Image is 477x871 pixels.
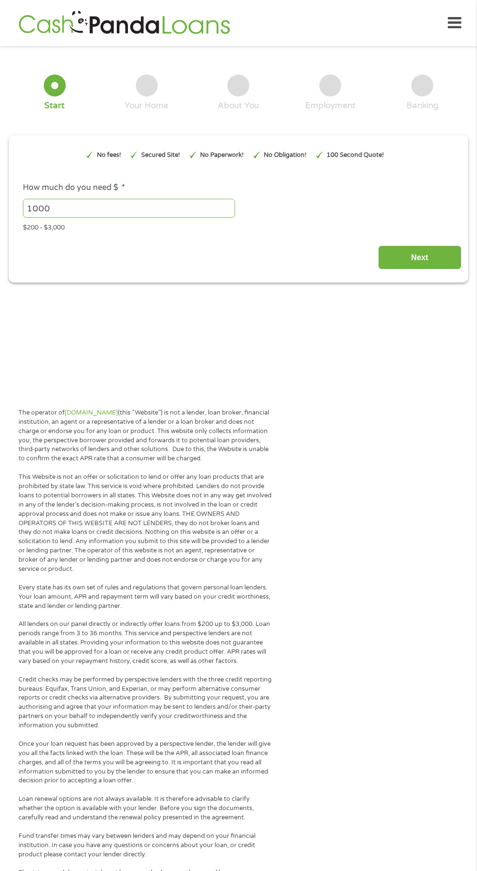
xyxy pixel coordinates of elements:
p: Every state has its own set of rules and regulations that govern personal loan lenders. Your loan... [18,583,272,611]
div: Employment [305,100,356,111]
p: No fees! [97,151,121,160]
div: About You [218,100,259,111]
p: All lenders on our panel directly or indirectly offer loans from $200 up to $3,000. Loan periods ... [18,620,272,665]
p: Loan renewal options are not always available. It is therefore advisable to clarify whether the o... [18,795,272,822]
p: No Obligation! [264,151,307,160]
img: GetLoanNow Logo [16,9,233,37]
p: Secured Site! [141,151,180,160]
p: The operator of (this “Website”) is not a lender, loan broker, financial institution, an agent or... [18,408,272,463]
a: [DOMAIN_NAME] [65,409,118,417]
p: Fund transfer times may vary between lenders and may depend on your financial institution. In cas... [18,832,272,859]
label: How much do you need $ [23,183,125,193]
div: $200 - $3,000 [23,219,454,232]
p: 100 Second Quote! [327,151,384,160]
p: Once your loan request has been approved by a perspective lender, the lender will give you all th... [18,739,272,785]
p: Credit checks may be performed by perspective lenders with the three credit reporting bureaus: Eq... [18,675,272,730]
input: Next [378,246,461,269]
p: No Paperwork! [200,151,244,160]
div: Start [44,100,65,111]
div: Your Home [125,100,168,111]
div: Banking [406,100,439,111]
p: This Website is not an offer or solicitation to lend or offer any loan products that are prohibit... [18,473,272,574]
